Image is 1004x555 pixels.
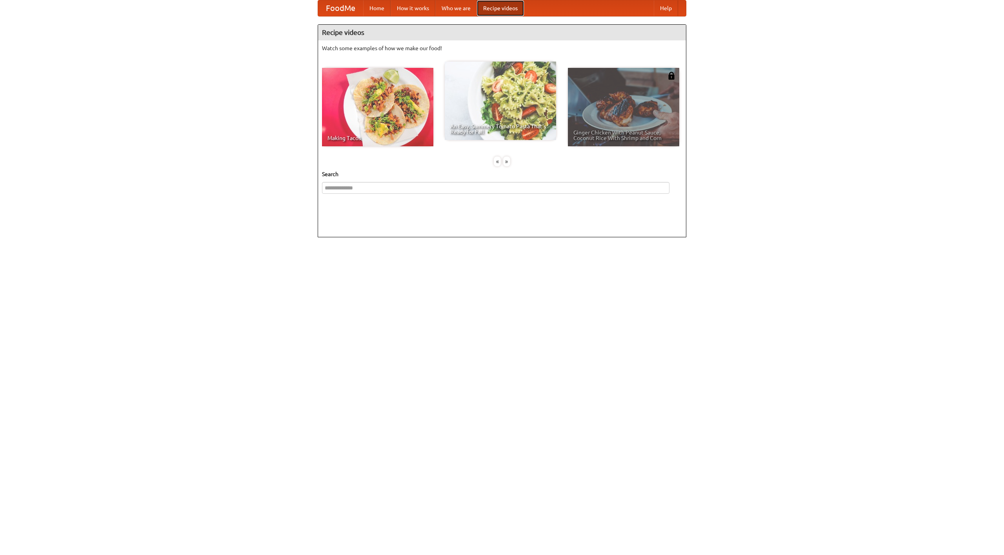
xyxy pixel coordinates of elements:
a: An Easy, Summery Tomato Pasta That's Ready for Fall [445,62,556,140]
h4: Recipe videos [318,25,686,40]
a: Home [363,0,391,16]
img: 483408.png [668,72,675,80]
a: Making Tacos [322,68,433,146]
p: Watch some examples of how we make our food! [322,44,682,52]
a: Help [654,0,678,16]
span: An Easy, Summery Tomato Pasta That's Ready for Fall [450,124,551,135]
a: Who we are [435,0,477,16]
span: Making Tacos [327,135,428,141]
a: Recipe videos [477,0,524,16]
h5: Search [322,170,682,178]
div: » [503,156,510,166]
a: FoodMe [318,0,363,16]
div: « [494,156,501,166]
a: How it works [391,0,435,16]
